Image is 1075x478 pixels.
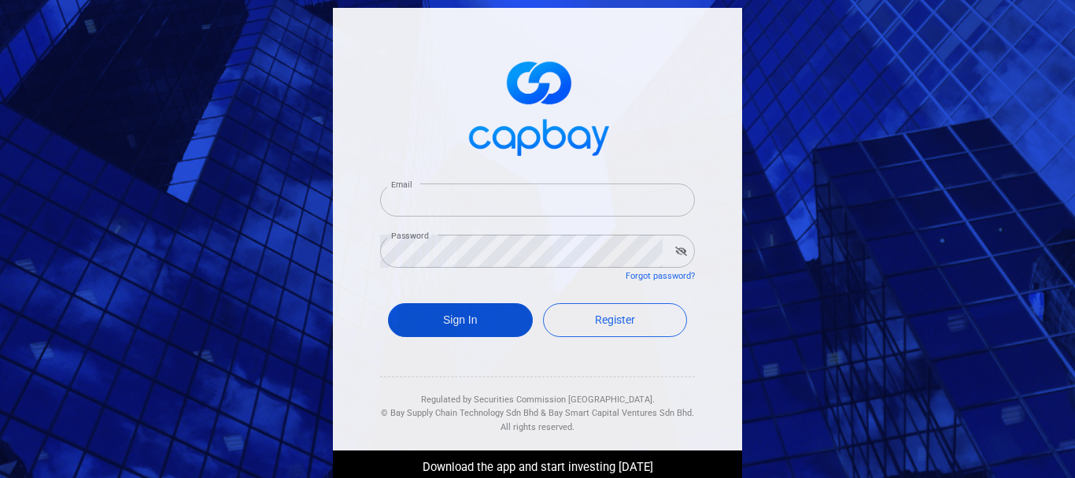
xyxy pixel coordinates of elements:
[626,271,695,281] a: Forgot password?
[381,408,538,418] span: © Bay Supply Chain Technology Sdn Bhd
[459,47,616,165] img: logo
[391,230,429,242] label: Password
[388,303,533,337] button: Sign In
[391,179,412,191] label: Email
[543,303,688,337] a: Register
[380,377,695,435] div: Regulated by Securities Commission [GEOGRAPHIC_DATA]. & All rights reserved.
[321,450,754,477] div: Download the app and start investing [DATE]
[549,408,694,418] span: Bay Smart Capital Ventures Sdn Bhd.
[595,313,635,326] span: Register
